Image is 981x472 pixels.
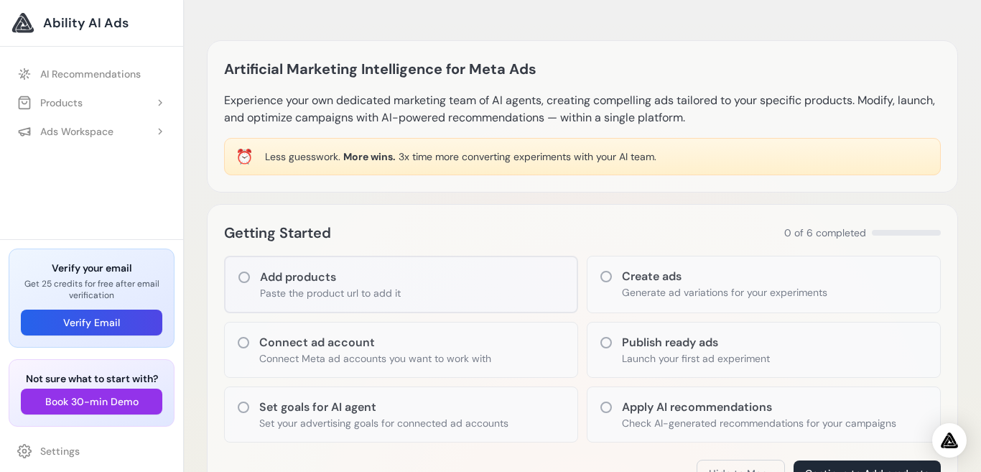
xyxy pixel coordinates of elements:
[224,57,536,80] h1: Artificial Marketing Intelligence for Meta Ads
[399,150,656,163] span: 3x time more converting experiments with your AI team.
[224,92,941,126] p: Experience your own dedicated marketing team of AI agents, creating compelling ads tailored to yo...
[9,438,175,464] a: Settings
[622,285,827,300] p: Generate ad variations for your experiments
[622,399,896,416] h3: Apply AI recommendations
[260,286,401,300] p: Paste the product url to add it
[259,399,508,416] h3: Set goals for AI agent
[622,334,770,351] h3: Publish ready ads
[17,124,113,139] div: Ads Workspace
[17,96,83,110] div: Products
[622,416,896,430] p: Check AI-generated recommendations for your campaigns
[259,334,491,351] h3: Connect ad account
[932,423,967,458] div: Open Intercom Messenger
[265,150,340,163] span: Less guesswork.
[622,351,770,366] p: Launch your first ad experiment
[9,61,175,87] a: AI Recommendations
[11,11,172,34] a: Ability AI Ads
[9,119,175,144] button: Ads Workspace
[343,150,396,163] span: More wins.
[260,269,401,286] h3: Add products
[21,310,162,336] button: Verify Email
[21,389,162,415] button: Book 30-min Demo
[43,13,129,33] span: Ability AI Ads
[9,90,175,116] button: Products
[21,261,162,275] h3: Verify your email
[21,371,162,386] h3: Not sure what to start with?
[236,147,254,167] div: ⏰
[224,221,331,244] h2: Getting Started
[259,351,491,366] p: Connect Meta ad accounts you want to work with
[21,278,162,301] p: Get 25 credits for free after email verification
[622,268,827,285] h3: Create ads
[784,226,866,240] span: 0 of 6 completed
[259,416,508,430] p: Set your advertising goals for connected ad accounts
